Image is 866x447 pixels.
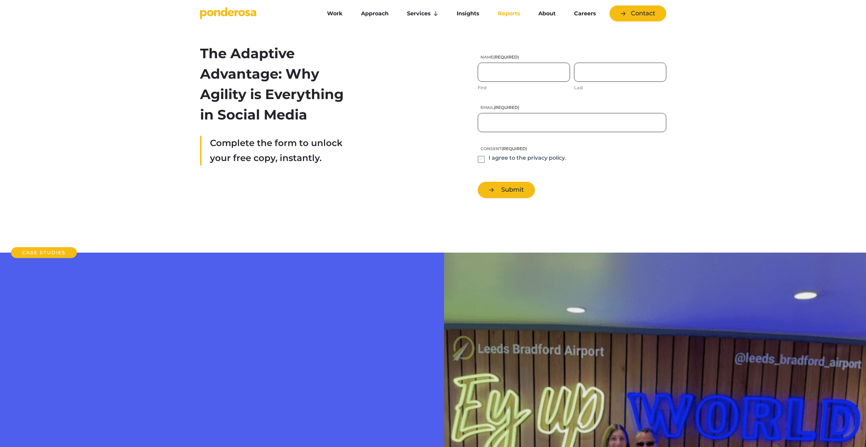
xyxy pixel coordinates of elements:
[494,105,519,110] span: (Required)
[478,84,570,91] label: First
[399,6,446,21] a: Services
[478,146,527,151] legend: Consent
[319,6,350,21] a: Work
[200,136,349,165] div: Complete the form to unlock your free copy, instantly.
[200,43,349,125] h2: The Adaptive Advantage: Why Agility is Everything in Social Media
[493,54,519,60] span: (Required)
[502,146,527,151] span: (Required)
[530,6,563,21] a: About
[490,6,528,21] a: Reports
[200,7,309,20] a: Go to homepage
[489,154,566,163] label: I agree to the privacy policy.
[574,84,666,91] label: Last
[11,247,77,258] h2: Case Studies
[478,54,519,60] legend: Name
[478,182,535,198] button: Submit
[478,105,666,110] label: Email
[353,6,396,21] a: Approach
[449,6,487,21] a: Insights
[609,5,666,21] a: Contact
[566,6,604,21] a: Careers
